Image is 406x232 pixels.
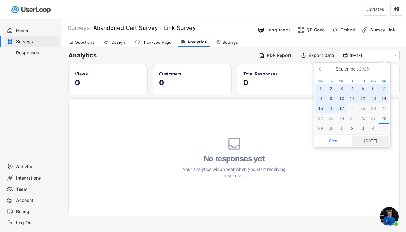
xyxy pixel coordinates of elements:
[68,51,254,60] h6: Analytics
[358,79,368,83] div: Fr
[358,93,368,103] div: 12
[347,84,358,93] div: 4
[243,78,309,88] h5: 0
[159,71,225,77] div: Customers
[358,113,368,123] div: 26
[159,78,225,88] h5: 0
[16,164,57,170] div: Activity
[379,93,389,103] div: 14
[16,186,57,192] div: Team
[379,123,389,133] div: 5
[394,53,397,58] text: 
[340,27,355,33] div: Embed
[142,40,171,45] div: Thankyou Page
[178,166,290,179] div: Your analytics will appear when you start receiving responses
[315,136,352,146] button: Clear
[347,79,358,83] div: Th
[359,67,369,71] i: 2025
[379,79,389,83] div: Su
[358,123,368,133] div: 3
[368,93,379,103] div: 13
[110,40,126,45] div: Design
[317,136,350,146] span: Clear
[308,52,334,58] div: Export Data
[368,103,379,113] div: 20
[350,52,391,59] input: Select Date Range
[336,79,347,83] div: We
[380,207,399,226] div: Open chat
[358,103,368,113] div: 19
[336,113,347,123] div: 24
[336,93,347,103] div: 10
[362,27,368,33] img: LinkMinor.svg
[342,53,348,58] button: 
[326,103,336,113] div: 16
[326,79,336,83] div: Tu
[93,25,196,31] font: Abandoned Cart Survey - Link Survey
[392,53,398,58] button: 
[368,113,379,123] div: 27
[315,123,326,133] div: 29
[326,93,336,103] div: 9
[347,93,358,103] div: 11
[16,39,57,45] div: Surveys
[370,27,401,33] div: Survey Link
[354,136,387,146] span: [DATE]
[75,78,141,88] h5: 0
[315,84,326,93] div: 1
[267,27,291,33] div: Languages
[336,123,347,133] div: 1
[267,52,292,58] div: PDF Report
[75,40,94,45] div: Questions
[379,103,389,113] div: 21
[333,64,372,74] div: September,
[326,84,336,93] div: 2
[16,50,57,56] div: Responses
[394,7,399,12] button: 
[368,84,379,93] div: 6
[358,84,368,93] div: 5
[16,198,57,203] div: Account
[347,123,358,133] div: 2
[379,113,389,123] div: 28
[394,6,399,12] text: 
[222,40,238,45] div: Settings
[332,27,338,33] img: EmbedMinor.svg
[16,220,57,226] div: Log Out
[315,103,326,113] div: 15
[352,136,389,146] button: [DATE]
[16,28,57,34] div: Home
[336,103,347,113] div: 17
[68,24,92,31] div: Surveys
[9,3,53,16] img: userloop-logo-01.svg
[75,71,141,77] div: Views
[367,7,384,11] div: Updates
[368,123,379,133] div: 4
[315,93,326,103] div: 8
[368,79,379,83] div: Sa
[16,175,57,181] div: Integrations
[16,209,57,215] div: Billing
[347,113,358,123] div: 25
[379,84,389,93] div: 7
[326,113,336,123] div: 23
[343,52,348,58] text: 
[178,154,290,163] h4: No responses yet
[347,103,358,113] div: 18
[243,71,309,77] div: Total Responses
[315,79,326,83] div: Mo
[336,84,347,93] div: 3
[326,123,336,133] div: 30
[258,27,264,33] img: Language%20Icon.svg
[315,113,326,123] div: 22
[306,27,325,33] div: QR Code
[298,27,304,33] img: ShopcodesMajor.svg
[187,39,207,45] div: Analytics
